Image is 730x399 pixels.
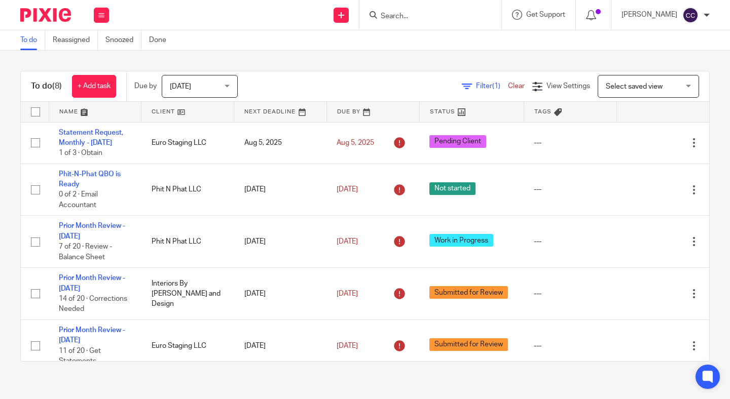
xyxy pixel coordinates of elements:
[622,10,677,20] p: [PERSON_NAME]
[31,81,62,92] h1: To do
[170,83,191,90] span: [DATE]
[134,81,157,91] p: Due by
[429,338,508,351] span: Submitted for Review
[59,274,125,292] a: Prior Month Review - [DATE]
[234,164,327,216] td: [DATE]
[59,243,112,261] span: 7 of 20 · Review - Balance Sheet
[429,234,493,247] span: Work in Progress
[59,171,121,188] a: Phit-N-Phat QBO is Ready
[337,139,374,146] span: Aug 5, 2025
[534,109,552,114] span: Tags
[141,320,234,372] td: Euro Staging LLC
[534,341,606,351] div: ---
[141,122,234,164] td: Euro Staging LLC
[234,268,327,320] td: [DATE]
[141,164,234,216] td: Phit N Phat LLC
[534,184,606,194] div: ---
[534,289,606,299] div: ---
[59,347,101,365] span: 11 of 20 · Get Statements
[337,290,358,297] span: [DATE]
[59,191,98,209] span: 0 of 2 · Email Accountant
[105,30,141,50] a: Snoozed
[52,82,62,90] span: (8)
[141,216,234,268] td: Phit N Phat LLC
[337,342,358,349] span: [DATE]
[141,268,234,320] td: Interiors By [PERSON_NAME] and Design
[429,182,476,195] span: Not started
[429,135,486,148] span: Pending Client
[546,83,590,90] span: View Settings
[53,30,98,50] a: Reassigned
[72,75,116,98] a: + Add task
[337,238,358,245] span: [DATE]
[59,129,123,146] a: Statement Request, Monthly - [DATE]
[59,222,125,240] a: Prior Month Review - [DATE]
[20,8,71,22] img: Pixie
[682,7,699,23] img: svg%3E
[508,83,525,90] a: Clear
[149,30,174,50] a: Done
[606,83,663,90] span: Select saved view
[534,138,606,148] div: ---
[234,216,327,268] td: [DATE]
[337,186,358,193] span: [DATE]
[20,30,45,50] a: To do
[234,320,327,372] td: [DATE]
[492,83,500,90] span: (1)
[59,149,102,156] span: 1 of 3 · Obtain
[429,286,508,299] span: Submitted for Review
[534,236,606,247] div: ---
[234,122,327,164] td: Aug 5, 2025
[526,11,565,18] span: Get Support
[59,295,127,313] span: 14 of 20 · Corrections Needed
[59,327,125,344] a: Prior Month Review - [DATE]
[476,83,508,90] span: Filter
[380,12,471,21] input: Search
